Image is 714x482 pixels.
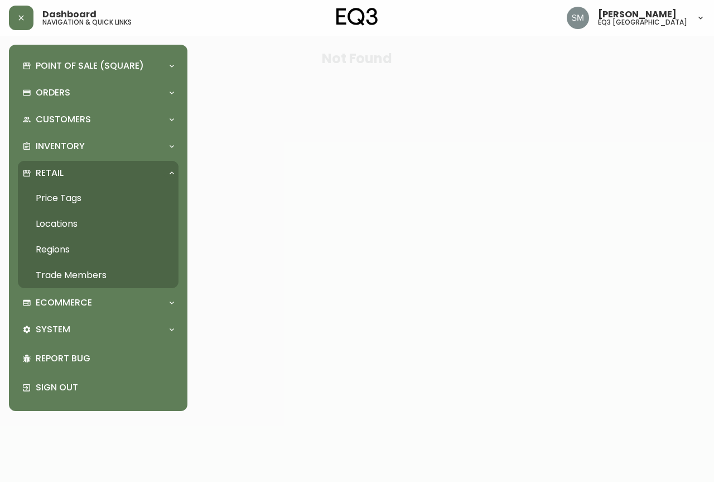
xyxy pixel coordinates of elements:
span: Dashboard [42,10,97,19]
div: Sign Out [18,373,178,402]
div: Inventory [18,134,178,159]
p: Orders [36,87,70,99]
a: Trade Members [18,263,178,288]
p: Point of Sale (Square) [36,60,144,72]
div: Customers [18,107,178,132]
p: Retail [36,167,64,179]
p: Report Bug [36,352,174,365]
a: Price Tags [18,185,178,211]
h5: navigation & quick links [42,19,132,26]
div: System [18,317,178,342]
a: Locations [18,211,178,237]
img: 7f81727b932dc0839a87bd35cb6414d8 [567,7,589,29]
p: Sign Out [36,381,174,394]
img: logo [336,8,378,26]
span: [PERSON_NAME] [598,10,677,19]
div: Ecommerce [18,290,178,315]
p: Ecommerce [36,297,92,309]
p: System [36,323,70,336]
a: Regions [18,237,178,263]
div: Point of Sale (Square) [18,54,178,78]
div: Orders [18,80,178,105]
h5: eq3 [GEOGRAPHIC_DATA] [598,19,687,26]
div: Report Bug [18,344,178,373]
div: Retail [18,161,178,185]
p: Customers [36,113,91,126]
p: Inventory [36,140,85,152]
